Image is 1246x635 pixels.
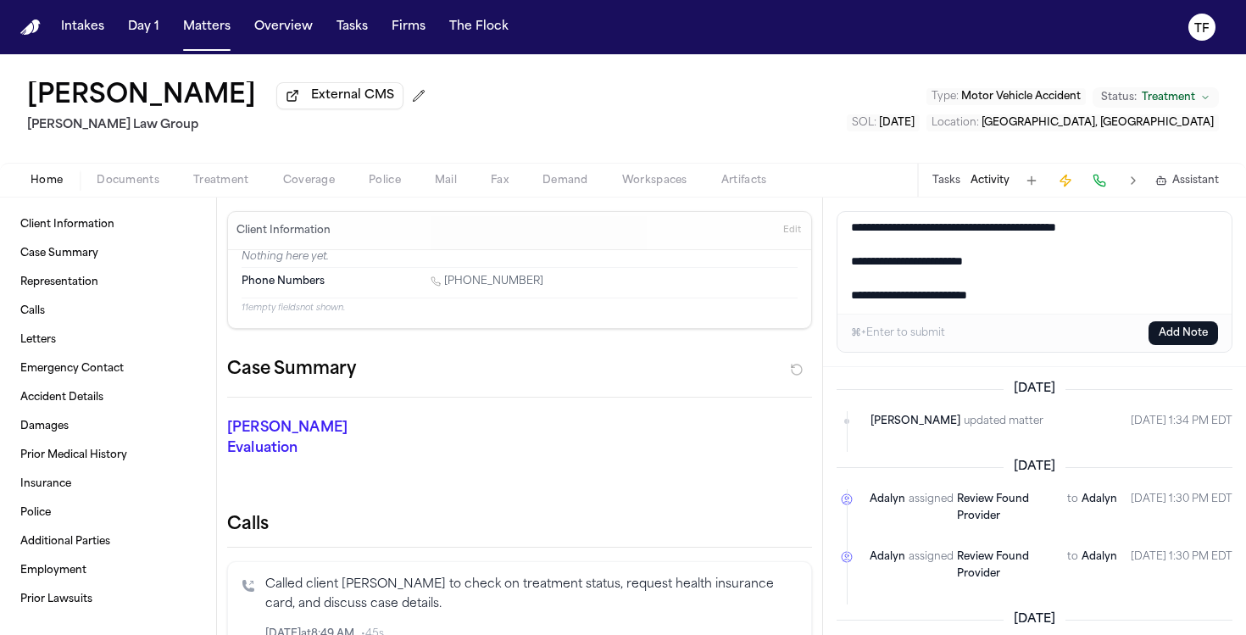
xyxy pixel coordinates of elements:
[957,494,1029,521] span: Review Found Provider
[242,302,798,315] p: 11 empty fields not shown.
[233,224,334,237] h3: Client Information
[1020,169,1043,192] button: Add Task
[971,174,1010,187] button: Activity
[1093,87,1219,108] button: Change status from Treatment
[435,174,457,187] span: Mail
[1004,459,1065,476] span: [DATE]
[14,326,203,354] a: Letters
[227,513,812,537] h2: Calls
[20,19,41,36] img: Finch Logo
[14,269,203,296] a: Representation
[871,413,960,430] span: [PERSON_NAME]
[870,491,905,525] span: Adalyn
[14,298,203,325] a: Calls
[14,413,203,440] a: Damages
[926,88,1086,105] button: Edit Type: Motor Vehicle Accident
[957,549,1064,582] a: Review Found Provider
[909,549,954,582] span: assigned
[242,275,325,288] span: Phone Numbers
[879,118,915,128] span: [DATE]
[14,499,203,526] a: Police
[242,250,798,267] p: Nothing here yet.
[227,356,356,383] h2: Case Summary
[20,19,41,36] a: Home
[14,528,203,555] a: Additional Parties
[851,326,945,340] div: ⌘+Enter to submit
[431,275,543,288] a: Call 1 (412) 979-5447
[926,114,1219,131] button: Edit Location: Pittsburgh, PA
[265,576,798,615] p: Called client [PERSON_NAME] to check on treatment status, request health insurance card, and disc...
[283,174,335,187] span: Coverage
[1004,611,1065,628] span: [DATE]
[121,12,166,42] button: Day 1
[14,471,203,498] a: Insurance
[622,174,687,187] span: Workspaces
[542,174,588,187] span: Demand
[964,413,1043,430] span: updated matter
[1082,491,1117,525] span: Adalyn
[909,491,954,525] span: assigned
[1149,321,1218,345] button: Add Note
[369,174,401,187] span: Police
[870,549,905,582] span: Adalyn
[982,118,1214,128] span: [GEOGRAPHIC_DATA], [GEOGRAPHIC_DATA]
[1172,174,1219,187] span: Assistant
[957,491,1064,525] a: Review Found Provider
[330,12,375,42] button: Tasks
[14,557,203,584] a: Employment
[97,174,159,187] span: Documents
[1087,169,1111,192] button: Make a Call
[1067,549,1078,582] span: to
[783,225,801,237] span: Edit
[31,174,63,187] span: Home
[957,552,1029,579] span: Review Found Provider
[721,174,767,187] span: Artifacts
[1155,174,1219,187] button: Assistant
[14,586,203,613] a: Prior Lawsuits
[14,442,203,469] a: Prior Medical History
[1067,491,1078,525] span: to
[932,174,960,187] button: Tasks
[14,240,203,267] a: Case Summary
[54,12,111,42] button: Intakes
[311,87,394,104] span: External CMS
[1101,91,1137,104] span: Status:
[847,114,920,131] button: Edit SOL: 2025-05-21
[14,384,203,411] a: Accident Details
[176,12,237,42] button: Matters
[1131,491,1232,525] time: September 6, 2025 at 12:30 PM
[1082,549,1117,582] span: Adalyn
[276,82,403,109] button: External CMS
[248,12,320,42] button: Overview
[852,118,876,128] span: SOL :
[778,217,806,244] button: Edit
[1054,169,1077,192] button: Create Immediate Task
[14,355,203,382] a: Emergency Contact
[27,81,256,112] button: Edit matter name
[1004,381,1065,398] span: [DATE]
[961,92,1081,102] span: Motor Vehicle Accident
[1131,413,1232,430] time: September 8, 2025 at 12:34 PM
[193,174,249,187] span: Treatment
[932,118,979,128] span: Location :
[14,211,203,238] a: Client Information
[27,81,256,112] h1: [PERSON_NAME]
[27,115,432,136] h2: [PERSON_NAME] Law Group
[442,12,515,42] button: The Flock
[1142,91,1195,104] span: Treatment
[1131,549,1232,582] time: September 6, 2025 at 12:30 PM
[385,12,432,42] button: Firms
[932,92,959,102] span: Type :
[491,174,509,187] span: Fax
[227,418,409,459] p: [PERSON_NAME] Evaluation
